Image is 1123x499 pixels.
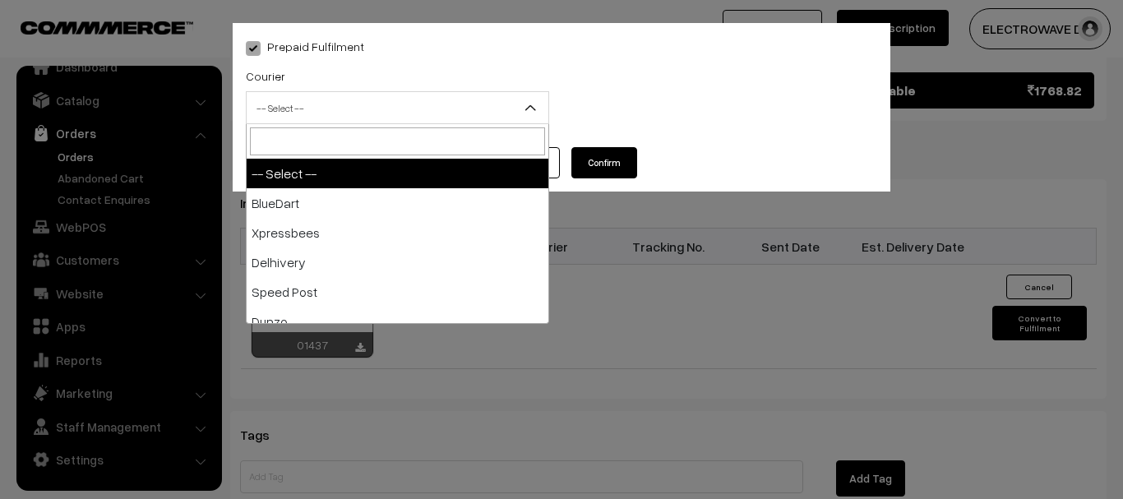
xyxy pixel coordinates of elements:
li: Delhivery [247,247,548,277]
li: Dunzo [247,307,548,336]
li: BlueDart [247,188,548,218]
span: -- Select -- [246,91,549,124]
span: -- Select -- [247,94,548,122]
label: Prepaid Fulfilment [246,38,364,55]
li: Speed Post [247,277,548,307]
button: Confirm [571,147,637,178]
li: Xpressbees [247,218,548,247]
label: Courier [246,67,285,85]
li: -- Select -- [247,159,548,188]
